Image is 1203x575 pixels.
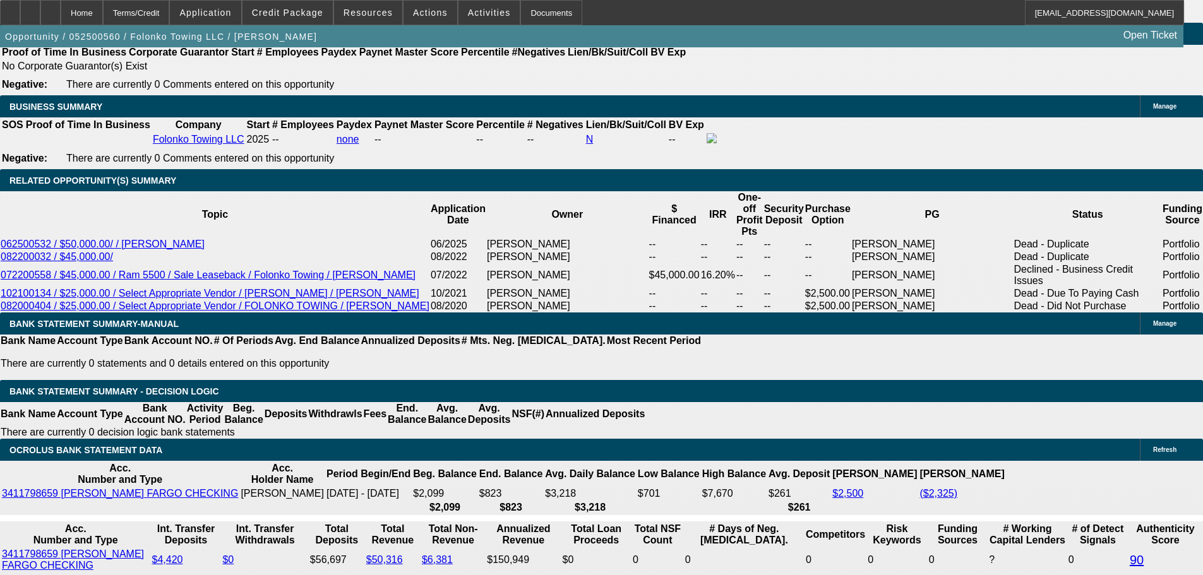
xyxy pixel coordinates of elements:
td: [PERSON_NAME] [486,287,649,300]
td: Declined - Business Credit Issues [1013,263,1161,287]
th: Competitors [805,523,866,547]
td: 16.20% [700,263,736,287]
td: -- [700,300,736,312]
td: $3,218 [544,487,636,500]
td: 0 [928,548,988,572]
td: -- [649,300,700,312]
a: 082200032 / $45,000.00/ [1,251,113,262]
td: -- [763,263,805,287]
td: 0 [805,548,866,572]
td: -- [805,263,851,287]
span: BANK STATEMENT SUMMARY-MANUAL [9,319,179,329]
td: -- [736,238,763,251]
th: Proof of Time In Business [1,46,127,59]
th: $ Financed [649,191,700,238]
td: Dead - Duplicate [1013,251,1161,263]
th: Total Deposits [309,523,364,547]
b: Lien/Bk/Suit/Coll [568,47,648,57]
span: OCROLUS BANK STATEMENT DATA [9,445,162,455]
td: Portfolio [1162,263,1203,287]
td: [PERSON_NAME] [851,251,1014,263]
th: Security Deposit [763,191,805,238]
td: 06/2025 [430,238,486,251]
a: $2,500 [832,488,863,499]
th: $823 [479,501,543,514]
a: 3411798659 [PERSON_NAME] FARGO CHECKING [2,488,238,499]
td: 08/2022 [430,251,486,263]
b: # Employees [272,119,334,130]
a: $4,420 [152,554,183,565]
button: Application [170,1,241,25]
th: # Days of Neg. [MEDICAL_DATA]. [685,523,804,547]
span: Resources [344,8,393,18]
th: Account Type [56,335,124,347]
a: ($2,325) [919,488,957,499]
td: Portfolio [1162,287,1203,300]
th: Fees [363,402,387,426]
span: RELATED OPPORTUNITY(S) SUMMARY [9,175,176,186]
td: [PERSON_NAME] [851,287,1014,300]
b: Paynet Master Score [374,119,474,130]
th: $2,099 [412,501,477,514]
b: Start [247,119,270,130]
a: $6,381 [422,554,453,565]
th: Acc. Number and Type [1,523,150,547]
b: Corporate Guarantor [129,47,229,57]
a: $0 [222,554,234,565]
a: Folonko Towing LLC [153,134,244,145]
b: Negative: [2,79,47,90]
th: [PERSON_NAME] [832,462,918,486]
td: 10/2021 [430,287,486,300]
b: Percentile [476,119,524,130]
td: [PERSON_NAME] [851,238,1014,251]
th: Withdrawls [308,402,362,426]
b: # Negatives [527,119,584,130]
div: -- [527,134,584,145]
td: 07/2022 [430,263,486,287]
td: -- [649,238,700,251]
th: High Balance [702,462,767,486]
th: Avg. Deposits [467,402,512,426]
span: Actions [413,8,448,18]
th: Period Begin/End [326,462,411,486]
th: Beg. Balance [224,402,263,426]
td: No Corporate Guarantor(s) Exist [1,60,691,73]
b: Lien/Bk/Suit/Coll [586,119,666,130]
span: Application [179,8,231,18]
b: Percentile [461,47,509,57]
th: Acc. Number and Type [1,462,239,486]
th: Annualized Deposits [360,335,460,347]
a: 072200558 / $45,000.00 / Ram 5500 / Sale Leaseback / Folonko Towing / [PERSON_NAME] [1,270,416,280]
th: # Of Periods [213,335,274,347]
span: Refresh [1153,446,1176,453]
th: Funding Source [1162,191,1203,238]
th: Deposits [264,402,308,426]
a: 3411798659 [PERSON_NAME] FARGO CHECKING [2,548,144,571]
th: Total Non-Revenue [421,523,485,547]
th: # of Detect Signals [1068,523,1128,547]
span: There are currently 0 Comments entered on this opportunity [66,153,334,163]
td: Portfolio [1162,300,1203,312]
th: Application Date [430,191,486,238]
th: Annualized Revenue [486,523,560,547]
span: Activities [468,8,511,18]
b: BV Exp [669,119,704,130]
td: Dead - Duplicate [1013,238,1161,251]
td: $261 [768,487,830,500]
th: Low Balance [637,462,700,486]
td: -- [700,251,736,263]
span: Manage [1153,103,1176,110]
img: facebook-icon.png [707,133,717,143]
td: [PERSON_NAME] [486,251,649,263]
td: [DATE] - [DATE] [326,487,411,500]
th: Purchase Option [805,191,851,238]
th: Most Recent Period [606,335,702,347]
td: -- [763,251,805,263]
th: Int. Transfer Deposits [152,523,221,547]
a: N [586,134,594,145]
span: BUSINESS SUMMARY [9,102,102,112]
th: Authenticity Score [1129,523,1202,547]
td: -- [649,287,700,300]
th: Bank Account NO. [124,402,186,426]
b: #Negatives [512,47,566,57]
